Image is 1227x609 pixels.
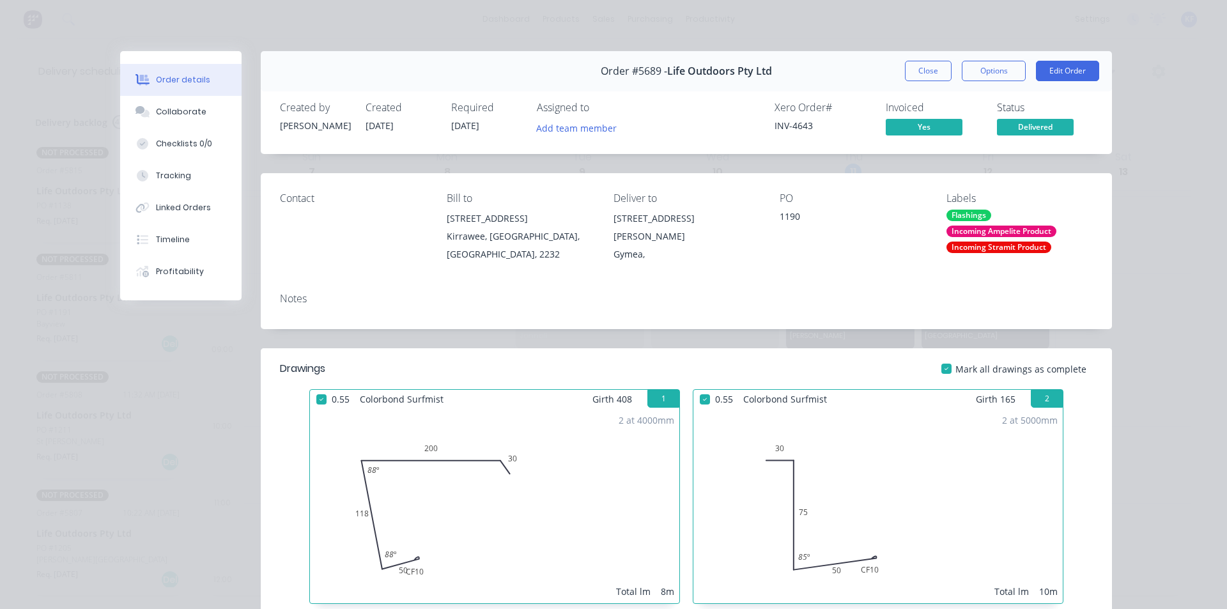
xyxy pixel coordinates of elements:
span: 0.55 [327,390,355,408]
span: Girth 165 [976,390,1015,408]
div: Bill to [447,192,593,204]
button: Add team member [537,119,624,136]
div: Assigned to [537,102,665,114]
button: 1 [647,390,679,408]
div: 10m [1039,585,1058,598]
div: [STREET_ADDRESS][PERSON_NAME]Gymea, [613,210,760,263]
div: [STREET_ADDRESS][PERSON_NAME] [613,210,760,245]
div: Timeline [156,234,190,245]
div: Created [366,102,436,114]
span: [DATE] [451,119,479,132]
div: 8m [661,585,674,598]
div: Contact [280,192,426,204]
button: Edit Order [1036,61,1099,81]
button: Delivered [997,119,1074,138]
div: [STREET_ADDRESS] [447,210,593,227]
button: Checklists 0/0 [120,128,242,160]
div: [STREET_ADDRESS]Kirrawee, [GEOGRAPHIC_DATA], [GEOGRAPHIC_DATA], 2232 [447,210,593,263]
button: Timeline [120,224,242,256]
div: 1190 [780,210,926,227]
button: Collaborate [120,96,242,128]
div: Incoming Ampelite Product [946,226,1056,237]
span: Order #5689 - [601,65,667,77]
div: Tracking [156,170,191,181]
div: Incoming Stramit Product [946,242,1051,253]
div: 03075CF105085º2 at 5000mmTotal lm10m [693,408,1063,603]
span: Colorbond Surfmist [738,390,832,408]
div: INV-4643 [775,119,870,132]
div: [PERSON_NAME] [280,119,350,132]
div: 2 at 5000mm [1002,413,1058,427]
span: [DATE] [366,119,394,132]
div: Xero Order # [775,102,870,114]
div: Kirrawee, [GEOGRAPHIC_DATA], [GEOGRAPHIC_DATA], 2232 [447,227,593,263]
div: Drawings [280,361,325,376]
div: Status [997,102,1093,114]
button: Close [905,61,952,81]
div: Collaborate [156,106,206,118]
span: Yes [886,119,962,135]
button: Profitability [120,256,242,288]
div: Total lm [994,585,1029,598]
button: Order details [120,64,242,96]
button: Linked Orders [120,192,242,224]
div: Labels [946,192,1093,204]
span: Life Outdoors Pty Ltd [667,65,772,77]
div: Required [451,102,521,114]
div: Flashings [946,210,991,221]
span: 0.55 [710,390,738,408]
span: Delivered [997,119,1074,135]
div: Invoiced [886,102,982,114]
div: Notes [280,293,1093,305]
div: Total lm [616,585,651,598]
div: 2 at 4000mm [619,413,674,427]
div: PO [780,192,926,204]
button: Tracking [120,160,242,192]
div: Profitability [156,266,204,277]
div: 0CF10501182003088º88º2 at 4000mmTotal lm8m [310,408,679,603]
span: Girth 408 [592,390,632,408]
button: Options [962,61,1026,81]
span: Mark all drawings as complete [955,362,1086,376]
button: Add team member [530,119,624,136]
button: 2 [1031,390,1063,408]
div: Order details [156,74,210,86]
div: Created by [280,102,350,114]
div: Gymea, [613,245,760,263]
span: Colorbond Surfmist [355,390,449,408]
div: Linked Orders [156,202,211,213]
div: Checklists 0/0 [156,138,212,150]
div: Deliver to [613,192,760,204]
